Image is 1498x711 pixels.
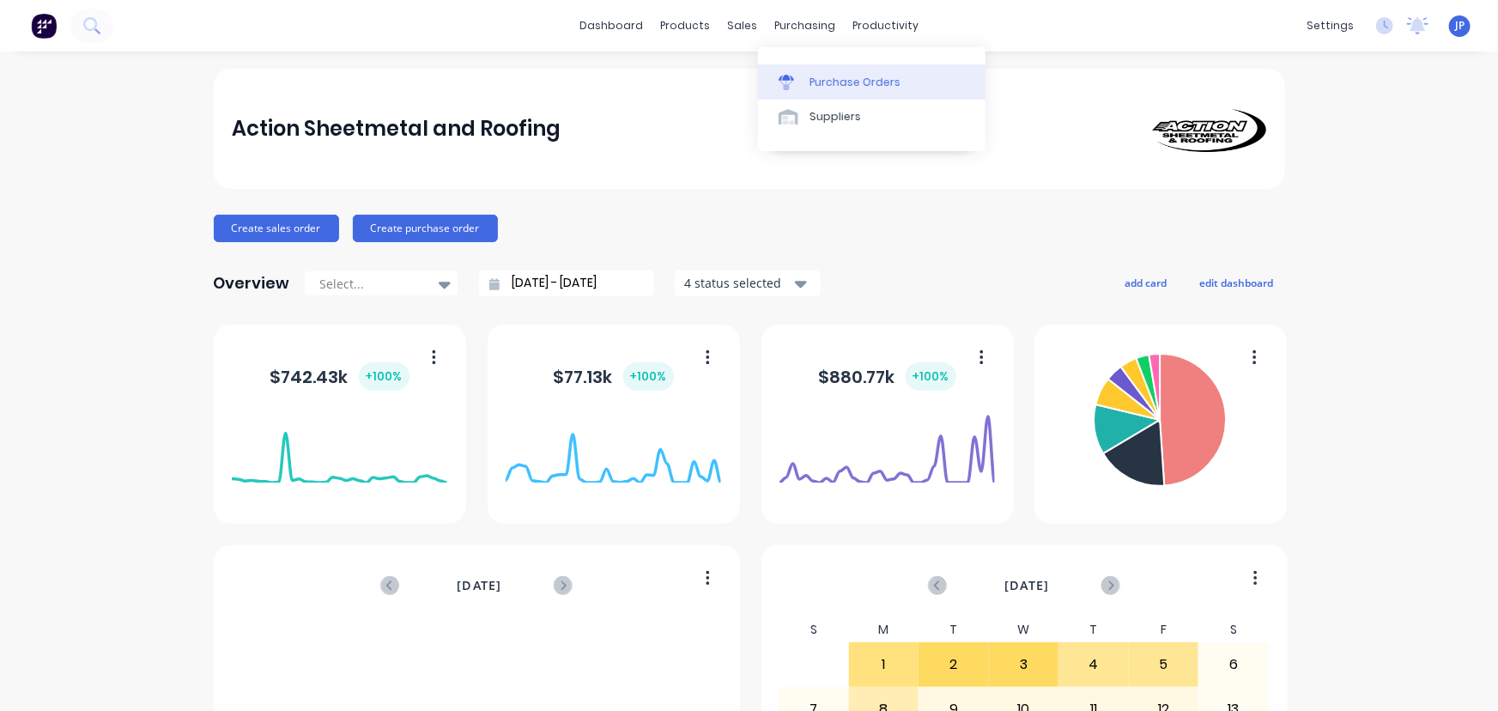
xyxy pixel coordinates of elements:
a: Purchase Orders [758,64,986,99]
div: Suppliers [810,109,861,125]
span: JP [1455,18,1465,33]
div: settings [1298,13,1362,39]
div: 4 status selected [684,274,792,292]
div: 3 [990,643,1058,686]
div: $ 880.77k [819,362,956,391]
div: products [652,13,719,39]
div: 6 [1199,643,1268,686]
div: + 100 % [359,362,409,391]
img: Action Sheetmetal and Roofing [1146,106,1266,152]
span: [DATE] [457,576,501,595]
div: 2 [919,643,988,686]
div: purchasing [766,13,844,39]
button: add card [1114,271,1179,294]
button: 4 status selected [675,270,821,296]
div: M [849,617,919,642]
a: dashboard [571,13,652,39]
div: Overview [214,266,290,301]
button: Create purchase order [353,215,498,242]
div: T [1058,617,1129,642]
div: sales [719,13,766,39]
div: + 100 % [906,362,956,391]
div: 1 [850,643,919,686]
div: Purchase Orders [810,75,901,90]
div: productivity [844,13,927,39]
div: 5 [1130,643,1198,686]
div: $ 77.13k [554,362,674,391]
div: $ 742.43k [270,362,409,391]
div: Action Sheetmetal and Roofing [232,112,561,146]
div: S [779,617,849,642]
span: [DATE] [1004,576,1049,595]
div: 4 [1059,643,1128,686]
div: F [1129,617,1199,642]
div: T [919,617,989,642]
img: Factory [31,13,57,39]
div: + 100 % [623,362,674,391]
button: Create sales order [214,215,339,242]
div: W [989,617,1059,642]
button: edit dashboard [1189,271,1285,294]
div: S [1198,617,1269,642]
a: Suppliers [758,100,986,134]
